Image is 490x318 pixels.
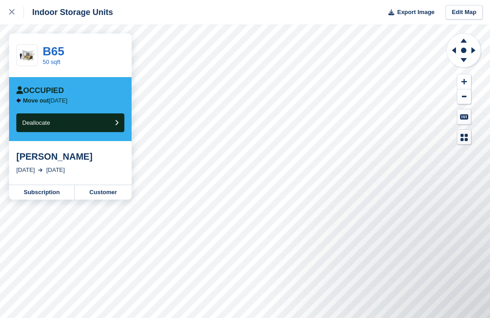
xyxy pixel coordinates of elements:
[17,48,38,64] img: 50.jpg
[75,185,132,200] a: Customer
[16,166,35,175] div: [DATE]
[16,86,64,95] div: Occupied
[457,130,471,145] button: Map Legend
[397,8,434,17] span: Export Image
[23,97,68,104] p: [DATE]
[38,168,43,172] img: arrow-right-light-icn-cde0832a797a2874e46488d9cf13f60e5c3a73dbe684e267c42b8395dfbc2abf.svg
[446,5,483,20] a: Edit Map
[9,185,75,200] a: Subscription
[43,44,64,58] a: B65
[16,151,124,162] div: [PERSON_NAME]
[457,109,471,124] button: Keyboard Shortcuts
[457,74,471,89] button: Zoom In
[22,119,50,126] span: Deallocate
[16,98,21,103] img: arrow-left-icn-90495f2de72eb5bd0bd1c3c35deca35cc13f817d75bef06ecd7c0b315636ce7e.svg
[16,113,124,132] button: Deallocate
[24,7,113,18] div: Indoor Storage Units
[23,97,49,104] span: Move out
[46,166,65,175] div: [DATE]
[43,59,60,65] a: 50 sqft
[383,5,435,20] button: Export Image
[457,89,471,104] button: Zoom Out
